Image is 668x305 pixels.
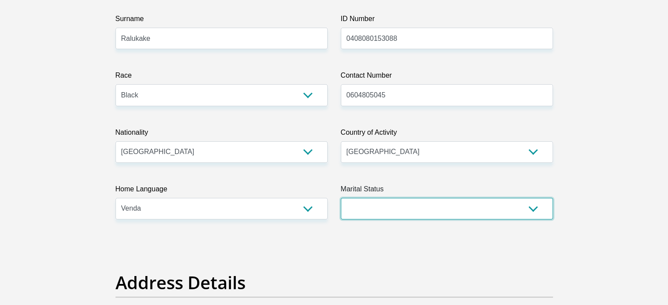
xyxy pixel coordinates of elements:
[116,28,328,49] input: Surname
[341,28,553,49] input: ID Number
[341,127,553,141] label: Country of Activity
[116,184,328,198] label: Home Language
[116,127,328,141] label: Nationality
[116,272,553,293] h2: Address Details
[341,84,553,106] input: Contact Number
[116,14,328,28] label: Surname
[341,14,553,28] label: ID Number
[116,70,328,84] label: Race
[341,70,553,84] label: Contact Number
[341,184,553,198] label: Marital Status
